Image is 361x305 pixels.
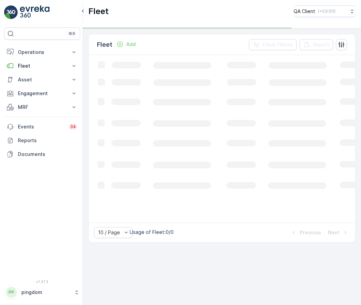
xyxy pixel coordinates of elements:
[6,287,17,298] div: PP
[4,280,80,284] span: v 1.47.3
[300,229,321,236] p: Previous
[294,8,315,15] p: QA Client
[18,123,65,130] p: Events
[18,90,66,97] p: Engagement
[4,147,80,161] a: Documents
[4,73,80,87] button: Asset
[18,151,77,158] p: Documents
[4,285,80,300] button: PPpingdom
[126,41,136,48] p: Add
[263,41,293,48] p: Clear Filters
[18,49,66,56] p: Operations
[289,228,322,237] button: Previous
[97,40,112,49] p: Fleet
[18,104,66,111] p: MRF
[4,59,80,73] button: Fleet
[68,31,75,36] p: ⌘B
[18,137,77,144] p: Reports
[327,228,350,237] button: Next
[313,41,329,48] p: Export
[4,87,80,100] button: Engagement
[328,229,339,236] p: Next
[4,5,18,19] img: logo
[70,124,76,129] p: 34
[249,39,297,50] button: Clear Filters
[21,289,70,296] p: pingdom
[20,5,50,19] img: logo_light-DOdMpM7g.png
[318,9,336,14] p: ( +03:00 )
[18,76,66,83] p: Asset
[114,40,139,48] button: Add
[4,120,80,134] a: Events34
[4,100,80,114] button: MRF
[88,6,109,17] p: Fleet
[299,39,333,50] button: Export
[4,134,80,147] a: Reports
[294,5,355,17] button: QA Client(+03:00)
[130,229,174,236] p: Usage of Fleet : 0/0
[18,63,66,69] p: Fleet
[4,45,80,59] button: Operations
